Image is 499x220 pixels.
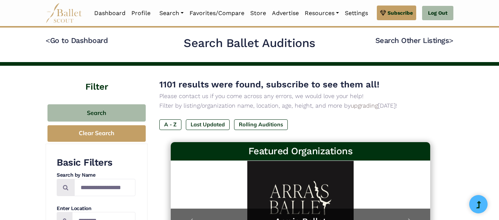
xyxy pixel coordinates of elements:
[91,6,128,21] a: Dashboard
[269,6,302,21] a: Advertise
[187,6,247,21] a: Favorites/Compare
[57,172,135,179] h4: Search by Name
[46,36,50,45] code: <
[422,6,453,21] a: Log Out
[47,104,146,122] button: Search
[159,119,181,130] label: A - Z
[351,102,378,109] a: upgrading
[449,36,453,45] code: >
[375,36,453,45] a: Search Other Listings>
[234,119,288,130] label: Rolling Auditions
[177,145,425,158] h3: Featured Organizations
[159,91,442,101] p: Please contact us if you come across any errors, we would love your help!
[342,6,371,21] a: Settings
[128,6,153,21] a: Profile
[159,101,442,111] p: Filter by listing/organization name, location, age, height, and more by [DATE]!
[247,6,269,21] a: Store
[159,79,379,90] span: 1101 results were found, subscribe to see them all!
[156,6,187,21] a: Search
[186,119,230,130] label: Last Updated
[57,156,135,169] h3: Basic Filters
[47,125,146,142] button: Clear Search
[46,36,108,45] a: <Go to Dashboard
[57,205,135,212] h4: Enter Location
[387,9,413,17] span: Subscribe
[184,36,315,51] h2: Search Ballet Auditions
[74,179,135,196] input: Search by names...
[377,6,416,20] a: Subscribe
[46,66,148,93] h4: Filter
[302,6,342,21] a: Resources
[380,9,386,17] img: gem.svg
